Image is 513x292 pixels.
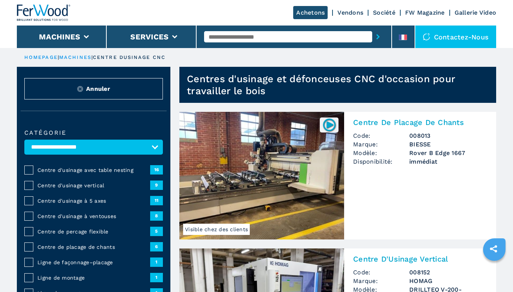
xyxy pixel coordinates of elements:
a: Achetons [293,6,328,19]
span: | [91,54,93,60]
button: submit-button [372,28,384,45]
img: Reset [77,86,83,92]
button: Machines [39,32,80,41]
button: ResetAnnuler [24,78,163,99]
span: Disponibilité: [353,157,409,166]
span: Visible chez des clients [183,224,250,235]
img: Contactez-nous [423,33,430,41]
span: Ligne de montage [37,274,150,281]
span: 5 [150,227,163,236]
span: Marque: [353,277,409,285]
span: Modèle: [353,149,409,157]
p: centre dusinage cnc [93,54,166,61]
a: sharethis [484,239,503,258]
h2: Centre D'Usinage Vertical [353,254,487,263]
span: Marque: [353,140,409,149]
span: 9 [150,181,163,190]
img: Ferwood [17,5,71,21]
span: Centre d'usinage avec table nesting [37,166,150,174]
div: Contactez-nous [415,26,497,48]
h3: HOMAG [409,277,487,285]
span: 8 [150,211,163,220]
a: HOMEPAGE [24,54,58,60]
span: 11 [150,196,163,205]
h1: Centres d'usinage et défonceuses CNC d'occasion pour travailler le bois [187,73,496,97]
span: Centre d'usinage à ventouses [37,212,150,220]
h3: BIESSE [409,140,487,149]
a: Vendons [337,9,363,16]
h3: Rover B Edge 1667 [409,149,487,157]
span: Code: [353,268,409,277]
span: 6 [150,242,163,251]
a: FW Magazine [405,9,445,16]
h3: 008152 [409,268,487,277]
span: immédiat [409,157,487,166]
button: Services [130,32,169,41]
span: Centre de percage flexible [37,228,150,235]
h3: 008013 [409,131,487,140]
span: Code: [353,131,409,140]
span: Ligne de façonnage–placage [37,259,150,266]
span: Annuler [86,84,110,93]
h2: Centre De Placage De Chants [353,118,487,127]
span: 16 [150,165,163,174]
img: Centre De Placage De Chants BIESSE Rover B Edge 1667 [179,112,344,239]
span: Centre d'usinage vertical [37,182,150,189]
a: Société [373,9,395,16]
span: 1 [150,273,163,282]
a: Gallerie Video [455,9,497,16]
a: machines [59,54,91,60]
span: 1 [150,257,163,266]
span: Centre d'usinage à 5 axes [37,197,150,205]
img: 008013 [322,117,337,132]
label: catégorie [24,130,163,136]
span: | [58,54,59,60]
span: Centre de placage de chants [37,243,150,251]
a: Centre De Placage De Chants BIESSE Rover B Edge 1667Visible chez des clients008013Centre De Placa... [179,112,496,239]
